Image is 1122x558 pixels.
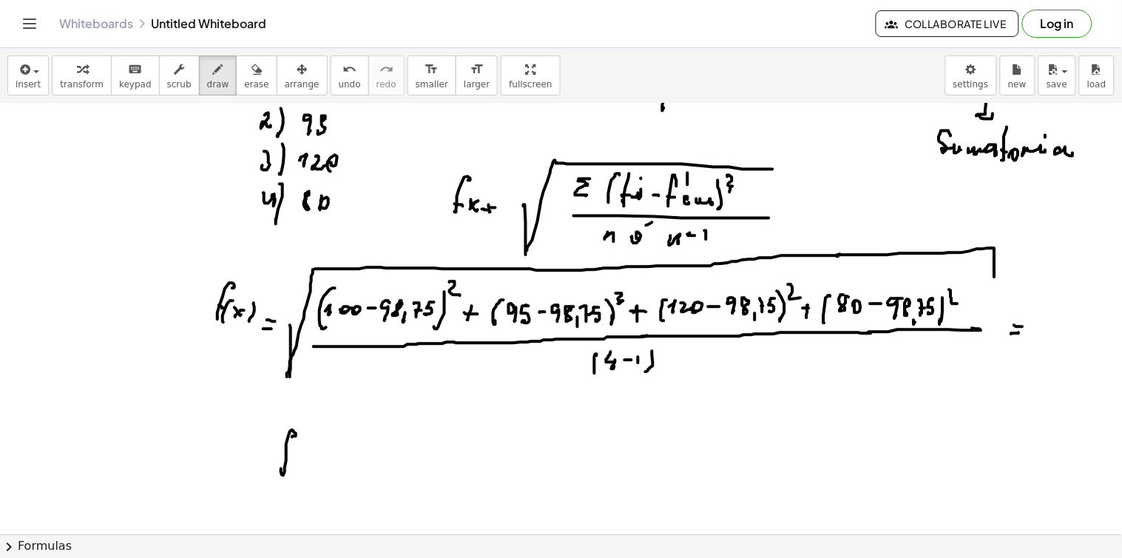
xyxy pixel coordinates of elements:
[379,61,393,78] i: redo
[876,10,1019,37] button: Collaborate Live
[464,79,490,90] span: larger
[16,79,41,90] span: insert
[18,12,41,36] button: Toggle navigation
[416,79,448,90] span: smaller
[509,79,552,90] span: fullscreen
[207,79,229,90] span: draw
[59,16,133,31] a: Whiteboards
[945,56,997,95] button: settings
[425,61,439,78] i: format_size
[376,79,396,90] span: redo
[1008,79,1027,90] span: new
[128,61,142,78] i: keyboard
[1022,10,1092,38] button: Log in
[339,79,361,90] span: undo
[167,79,192,90] span: scrub
[1087,79,1106,90] span: load
[368,56,405,95] button: redoredo
[236,56,277,95] button: erase
[119,79,152,90] span: keypad
[60,79,104,90] span: transform
[277,56,328,95] button: arrange
[456,56,498,95] button: format_sizelarger
[1000,56,1035,95] button: new
[1047,79,1067,90] span: save
[331,56,369,95] button: undoundo
[1038,56,1076,95] button: save
[199,56,237,95] button: draw
[888,17,1007,30] span: Collaborate Live
[285,79,320,90] span: arrange
[408,56,456,95] button: format_sizesmaller
[111,56,160,95] button: keyboardkeypad
[7,56,49,95] button: insert
[953,79,989,90] span: settings
[244,79,268,90] span: erase
[342,61,356,78] i: undo
[1079,56,1115,95] button: load
[501,56,560,95] button: fullscreen
[470,61,484,78] i: format_size
[52,56,112,95] button: transform
[159,56,200,95] button: scrub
